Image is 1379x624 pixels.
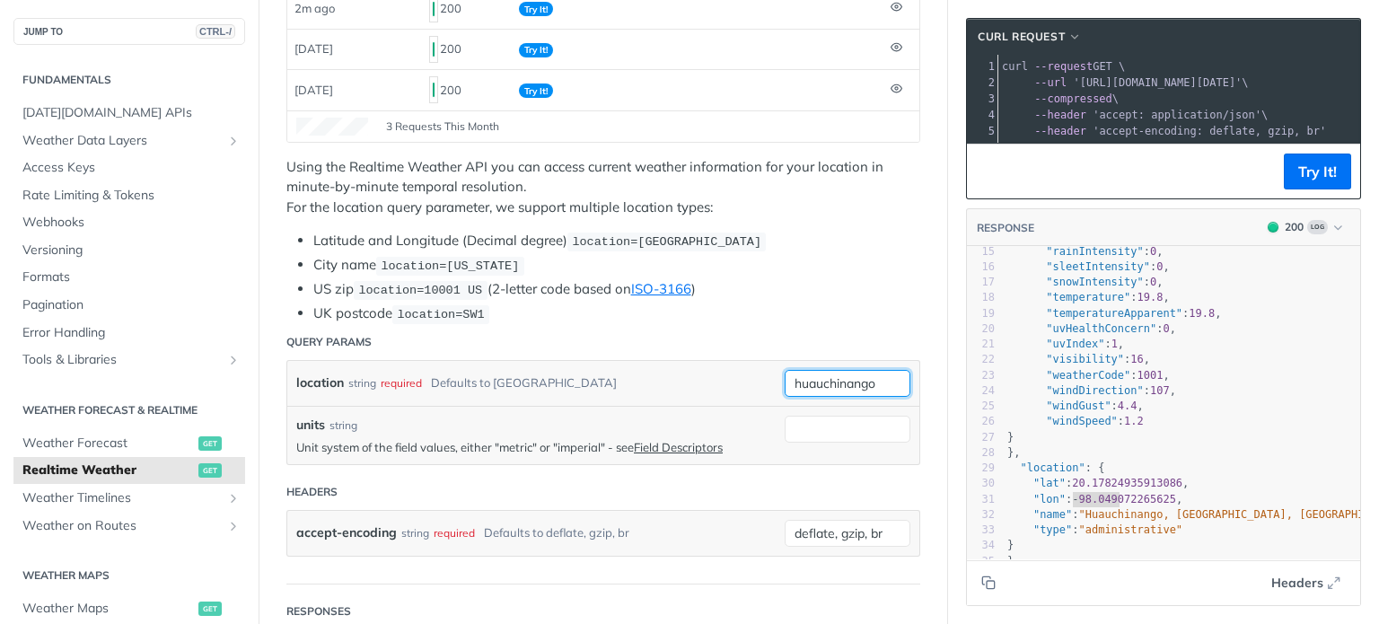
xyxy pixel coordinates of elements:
[13,237,245,264] a: Versioning
[226,134,241,148] button: Show subpages for Weather Data Layers
[22,324,241,342] span: Error Handling
[429,34,505,65] div: 200
[313,303,920,324] li: UK postcode
[967,507,995,523] div: 32
[1007,400,1144,412] span: : ,
[967,75,997,91] div: 2
[1156,260,1163,273] span: 0
[967,259,995,275] div: 16
[1002,92,1119,105] span: \
[967,476,995,491] div: 30
[294,83,333,97] span: [DATE]
[22,159,241,177] span: Access Keys
[1033,508,1072,521] span: "name"
[1007,446,1021,459] span: },
[1137,291,1164,303] span: 19.8
[13,567,245,584] h2: Weather Maps
[976,158,1001,185] button: Copy to clipboard
[967,554,995,569] div: 35
[1130,353,1143,365] span: 16
[1046,307,1182,320] span: "temperatureApparent"
[22,132,222,150] span: Weather Data Layers
[22,187,241,205] span: Rate Limiting & Tokens
[967,492,995,507] div: 31
[296,118,368,136] canvas: Line Graph
[1118,400,1137,412] span: 4.4
[431,370,617,396] div: Defaults to [GEOGRAPHIC_DATA]
[967,123,997,139] div: 5
[1046,384,1143,397] span: "windDirection"
[22,351,222,369] span: Tools & Libraries
[198,463,222,478] span: get
[397,308,484,321] span: location=SW1
[1150,245,1156,258] span: 0
[967,430,995,445] div: 27
[1007,322,1176,335] span: : ,
[13,402,245,418] h2: Weather Forecast & realtime
[22,242,241,259] span: Versioning
[967,306,995,321] div: 19
[967,445,995,461] div: 28
[1284,154,1351,189] button: Try It!
[1034,92,1112,105] span: --compressed
[22,600,194,618] span: Weather Maps
[433,2,435,16] span: 200
[13,430,245,457] a: Weather Forecastget
[1034,125,1086,137] span: --header
[22,104,241,122] span: [DATE][DOMAIN_NAME] APIs
[1007,384,1176,397] span: : ,
[1046,260,1150,273] span: "sleetIntensity"
[1033,477,1066,489] span: "lat"
[1007,555,1014,567] span: }
[429,75,505,105] div: 200
[296,439,776,455] p: Unit system of the field values, either "metric" or "imperial" - see
[348,370,376,396] div: string
[1007,477,1189,489] span: : ,
[519,2,553,16] span: Try It!
[1002,76,1249,89] span: \
[967,461,995,476] div: 29
[1285,219,1304,235] div: 200
[967,58,997,75] div: 1
[13,18,245,45] button: JUMP TOCTRL-/
[22,435,194,453] span: Weather Forecast
[196,24,235,39] span: CTRL-/
[1124,415,1144,427] span: 1.2
[1034,60,1093,73] span: --request
[22,268,241,286] span: Formats
[13,320,245,347] a: Error Handling
[22,517,222,535] span: Weather on Routes
[296,370,344,396] label: location
[198,436,222,451] span: get
[13,182,245,209] a: Rate Limiting & Tokens
[1007,260,1170,273] span: : ,
[1163,322,1169,335] span: 0
[13,513,245,540] a: Weather on RoutesShow subpages for Weather on Routes
[433,42,435,57] span: 200
[13,347,245,374] a: Tools & LibrariesShow subpages for Tools & Libraries
[386,119,499,135] span: 3 Requests This Month
[1007,539,1014,551] span: }
[313,279,920,300] li: US zip (2-letter code based on )
[358,284,482,297] span: location=10001 US
[1034,109,1086,121] span: --header
[22,489,222,507] span: Weather Timelines
[1033,493,1066,505] span: "lon"
[22,461,194,479] span: Realtime Weather
[967,399,995,414] div: 25
[294,41,333,56] span: [DATE]
[519,43,553,57] span: Try It!
[1046,353,1124,365] span: "visibility"
[967,107,997,123] div: 4
[967,523,995,538] div: 33
[1307,220,1328,234] span: Log
[1007,291,1170,303] span: : ,
[967,321,995,337] div: 20
[967,275,995,290] div: 17
[1007,338,1124,350] span: : ,
[1007,431,1014,444] span: }
[976,569,1001,596] button: Copy to clipboard
[1007,307,1222,320] span: : ,
[967,414,995,429] div: 26
[1034,76,1067,89] span: --url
